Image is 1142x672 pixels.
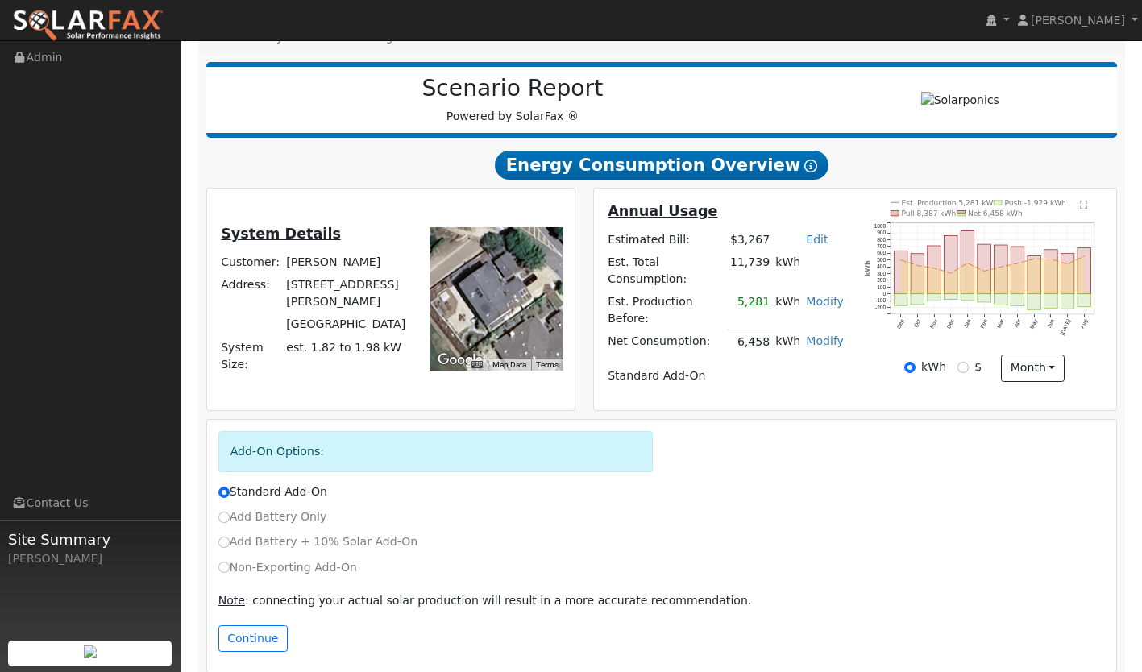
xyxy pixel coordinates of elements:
label: kWh [921,359,946,375]
circle: onclick="" [1067,263,1069,266]
circle: onclick="" [999,266,1002,268]
circle: onclick="" [932,268,935,270]
text: Push -1,929 kWh [1004,199,1066,207]
button: Keyboard shortcuts [471,359,483,371]
text: Mar [996,318,1006,330]
td: 6,458 [727,330,772,354]
button: Map Data [492,359,526,371]
input: Add Battery Only [218,512,230,523]
text: Nov [928,318,938,330]
span: : connecting your actual solar production will result in a more accurate recommendation. [218,594,752,607]
circle: onclick="" [983,270,986,272]
i: Show Help [804,160,817,172]
td: 11,739 [727,251,772,290]
td: 5,281 [727,291,772,330]
td: Net Consumption: [605,330,728,354]
rect: onclick="" [928,294,941,301]
text: -100 [875,298,887,304]
text: 300 [877,271,886,276]
rect: onclick="" [1061,294,1075,309]
text: Dec [945,318,955,330]
rect: onclick="" [944,236,957,295]
text: [DATE] [1060,318,1073,337]
label: Standard Add-On [218,483,327,500]
td: $3,267 [727,228,772,251]
td: Standard Add-On [605,365,847,388]
rect: onclick="" [961,231,974,295]
a: Edit [806,233,828,246]
text: Aug [1079,318,1089,330]
img: retrieve [84,645,97,658]
td: System Size: [218,336,284,375]
a: Open this area in Google Maps (opens a new window) [434,350,487,371]
span: Energy Consumption Overview [495,151,828,180]
text: 600 [877,251,886,256]
text: Oct [912,318,921,328]
button: Continue [218,625,288,653]
rect: onclick="" [995,245,1008,294]
text: Net 6,458 kWh [968,209,1023,218]
img: Solarponics [921,92,999,109]
rect: onclick="" [978,294,991,302]
td: System Size [284,336,413,375]
circle: onclick="" [949,272,952,275]
text: 500 [877,257,886,263]
img: Google [434,350,487,371]
rect: onclick="" [1044,294,1058,309]
td: kWh [773,330,804,354]
text: 700 [877,243,886,249]
img: SolarFax [12,9,164,43]
td: [PERSON_NAME] [284,251,413,274]
rect: onclick="" [894,251,907,294]
text: Apr [1013,318,1023,329]
circle: onclick="" [1016,263,1019,265]
a: Modify [806,334,844,347]
label: Add Battery + 10% Solar Add-On [218,533,418,550]
rect: onclick="" [911,294,924,305]
rect: onclick="" [1061,254,1075,294]
label: Non-Exporting Add-On [218,559,357,576]
td: kWh [773,251,847,290]
input: kWh [904,362,916,373]
span: Site Summary [8,529,172,550]
text: 900 [877,230,886,235]
rect: onclick="" [1011,294,1024,306]
a: Modify [806,295,844,308]
input: Add Battery + 10% Solar Add-On [218,537,230,548]
rect: onclick="" [1078,248,1091,294]
circle: onclick="" [1083,255,1086,258]
text: Jun [1046,318,1055,329]
label: $ [974,359,982,375]
circle: onclick="" [1050,258,1053,260]
rect: onclick="" [928,246,941,294]
text: Sep [895,318,905,330]
input: Standard Add-On [218,487,230,498]
td: [GEOGRAPHIC_DATA] [284,313,413,336]
text: kWh [863,260,870,276]
rect: onclick="" [1078,294,1091,307]
u: Annual Usage [608,203,717,219]
circle: onclick="" [899,259,902,261]
span: [PERSON_NAME] [1031,14,1125,27]
div: Add-On Options: [218,431,654,472]
text: 0 [882,291,886,297]
circle: onclick="" [916,264,919,267]
rect: onclick="" [1011,247,1024,294]
text: Pull 8,387 kWh [901,209,956,218]
text: 200 [877,277,886,283]
td: Est. Total Consumption: [605,251,728,290]
rect: onclick="" [978,244,991,294]
button: month [1001,355,1065,382]
td: Customer: [218,251,284,274]
rect: onclick="" [894,294,907,305]
text: 400 [877,264,886,270]
rect: onclick="" [995,294,1008,305]
input: $ [957,362,969,373]
div: Powered by SolarFax ® [214,75,812,125]
circle: onclick="" [1033,258,1036,260]
div: [PERSON_NAME] [8,550,172,567]
td: kWh [773,291,804,330]
rect: onclick="" [961,294,974,301]
a: Terms (opens in new tab) [536,360,559,369]
input: Non-Exporting Add-On [218,562,230,573]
